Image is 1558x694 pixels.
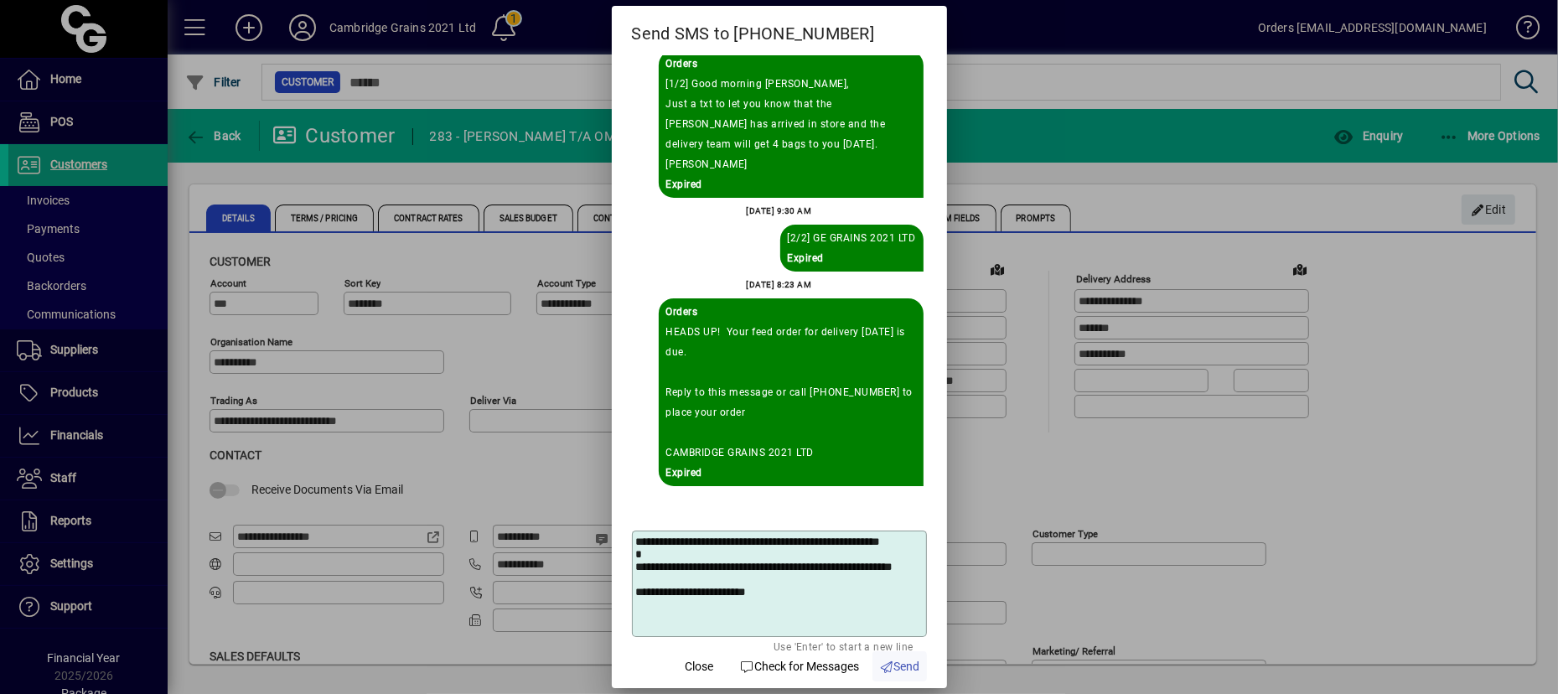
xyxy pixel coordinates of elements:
[872,651,927,681] button: Send
[666,74,916,174] div: [1/2] Good morning [PERSON_NAME], Just a txt to let you know that the [PERSON_NAME] has arrived i...
[666,463,916,483] div: Expired
[733,651,867,681] button: Check for Messages
[666,174,916,194] div: Expired
[879,658,920,676] span: Send
[774,637,913,655] mat-hint: Use 'Enter' to start a new line
[612,6,947,54] h2: Send SMS to [PHONE_NUMBER]
[747,201,812,221] div: [DATE] 9:30 AM
[788,228,916,248] div: [2/2] GE GRAINS 2021 LTD
[666,302,916,322] div: Sent By
[673,651,727,681] button: Close
[747,275,812,295] div: [DATE] 8:23 AM
[740,658,860,676] span: Check for Messages
[686,658,714,676] span: Close
[666,54,916,74] div: Sent By
[666,322,916,463] div: HEADS UP! Your feed order for delivery [DATE] is due. Reply to this message or call [PHONE_NUMBER...
[788,248,916,268] div: Expired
